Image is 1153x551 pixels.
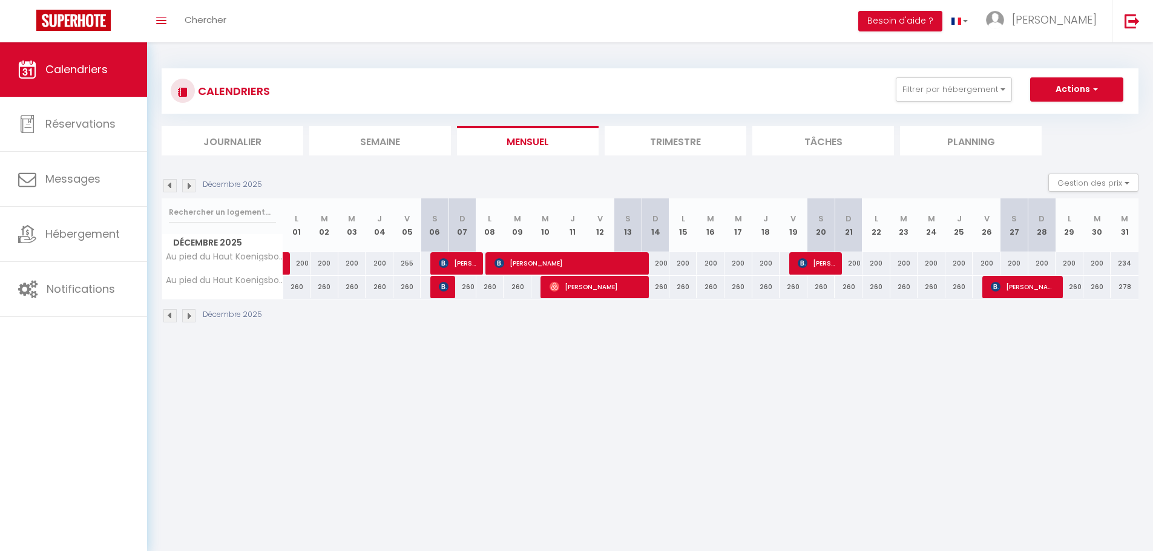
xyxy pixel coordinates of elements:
div: 260 [945,276,973,298]
div: 200 [310,252,338,275]
span: Notifications [47,281,115,296]
div: 200 [945,252,973,275]
div: 200 [918,252,945,275]
abbr: M [1121,213,1128,224]
li: Journalier [162,126,303,155]
div: 260 [504,276,531,298]
abbr: S [1011,213,1017,224]
abbr: M [1094,213,1101,224]
div: 260 [642,276,669,298]
div: 260 [338,276,366,298]
th: 27 [1000,198,1028,252]
th: 20 [807,198,835,252]
th: 02 [310,198,338,252]
div: 200 [1056,252,1083,275]
th: 05 [393,198,421,252]
p: Décembre 2025 [203,309,262,321]
th: 21 [835,198,862,252]
div: 200 [1028,252,1056,275]
button: Filtrer par hébergement [896,77,1012,102]
th: 01 [283,198,311,252]
div: 260 [807,276,835,298]
th: 06 [421,198,448,252]
th: 10 [531,198,559,252]
abbr: M [348,213,355,224]
abbr: M [735,213,742,224]
button: Gestion des prix [1048,174,1138,192]
th: 22 [862,198,890,252]
div: 260 [890,276,918,298]
span: [PERSON_NAME] [439,275,448,298]
span: [PERSON_NAME] [1012,12,1097,27]
span: Au pied du Haut Koenigsbourg 2 [164,276,285,285]
th: 17 [724,198,752,252]
span: [PERSON_NAME] [991,275,1056,298]
div: 255 [393,252,421,275]
li: Planning [900,126,1042,155]
span: Au pied du Haut Koenigsbourg 1 [164,252,285,261]
span: [PERSON_NAME] [439,252,476,275]
abbr: S [432,213,438,224]
th: 07 [448,198,476,252]
div: 200 [642,252,669,275]
abbr: D [1039,213,1045,224]
abbr: L [682,213,685,224]
button: Actions [1030,77,1123,102]
abbr: M [900,213,907,224]
div: 260 [283,276,311,298]
th: 30 [1083,198,1111,252]
img: ... [986,11,1004,29]
button: Besoin d'aide ? [858,11,942,31]
th: 15 [669,198,697,252]
abbr: D [459,213,465,224]
th: 18 [752,198,780,252]
input: Rechercher un logement... [169,201,276,223]
div: 200 [283,252,311,275]
th: 25 [945,198,973,252]
th: 11 [559,198,586,252]
span: Chercher [185,13,226,26]
th: 24 [918,198,945,252]
div: 260 [476,276,504,298]
abbr: S [625,213,631,224]
div: 200 [973,252,1000,275]
div: 260 [724,276,752,298]
abbr: V [984,213,990,224]
div: 200 [338,252,366,275]
th: 31 [1111,198,1138,252]
abbr: S [818,213,824,224]
div: 200 [1000,252,1028,275]
abbr: M [707,213,714,224]
th: 12 [586,198,614,252]
img: Super Booking [36,10,111,31]
div: 260 [697,276,724,298]
span: Hébergement [45,226,120,241]
abbr: J [763,213,768,224]
div: 260 [752,276,780,298]
span: [PERSON_NAME] [798,252,835,275]
li: Mensuel [457,126,599,155]
div: 200 [835,252,862,275]
div: 260 [780,276,807,298]
abbr: L [488,213,491,224]
div: 234 [1111,252,1138,275]
div: 200 [752,252,780,275]
abbr: L [1068,213,1071,224]
th: 13 [614,198,642,252]
abbr: M [928,213,935,224]
div: 260 [862,276,890,298]
div: 260 [448,276,476,298]
div: 260 [393,276,421,298]
span: [PERSON_NAME] [494,252,643,275]
abbr: V [790,213,796,224]
div: 260 [310,276,338,298]
div: 260 [669,276,697,298]
li: Tâches [752,126,894,155]
abbr: V [597,213,603,224]
abbr: D [652,213,659,224]
th: 26 [973,198,1000,252]
th: 04 [366,198,393,252]
h3: CALENDRIERS [195,77,270,105]
span: [PERSON_NAME] [550,275,642,298]
li: Trimestre [605,126,746,155]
